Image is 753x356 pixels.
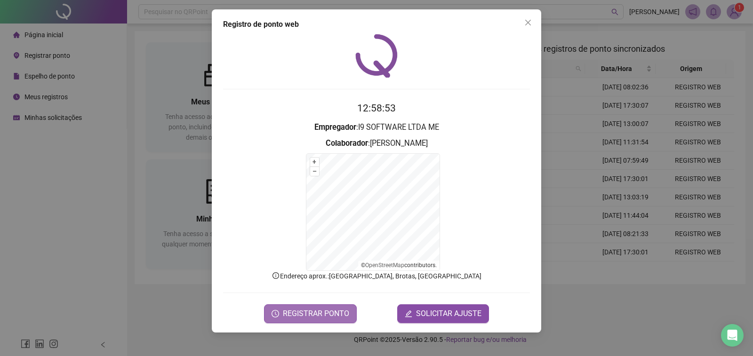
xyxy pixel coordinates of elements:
[223,19,530,30] div: Registro de ponto web
[521,15,536,30] button: Close
[361,262,437,269] li: © contributors.
[524,19,532,26] span: close
[416,308,481,319] span: SOLICITAR AJUSTE
[310,158,319,166] button: +
[223,137,530,150] h3: : [PERSON_NAME]
[405,310,412,317] span: edit
[272,271,280,280] span: info-circle
[355,34,398,78] img: QRPoint
[357,103,396,114] time: 12:58:53
[223,271,530,281] p: Endereço aprox. : [GEOGRAPHIC_DATA], Brotas, [GEOGRAPHIC_DATA]
[365,262,404,269] a: OpenStreetMap
[223,121,530,134] h3: : I9 SOFTWARE LTDA ME
[310,167,319,176] button: –
[283,308,349,319] span: REGISTRAR PONTO
[326,139,368,148] strong: Colaborador
[397,304,489,323] button: editSOLICITAR AJUSTE
[264,304,357,323] button: REGISTRAR PONTO
[272,310,279,317] span: clock-circle
[314,123,356,132] strong: Empregador
[721,324,744,347] div: Open Intercom Messenger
